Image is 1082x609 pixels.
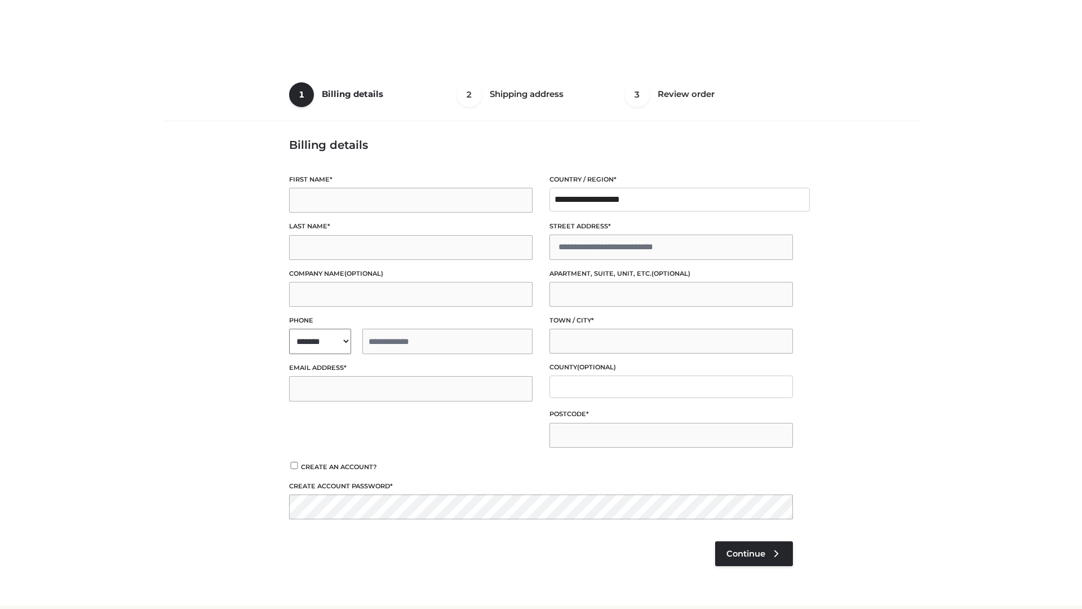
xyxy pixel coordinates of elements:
span: (optional) [344,270,383,277]
label: Postcode [549,409,793,420]
label: County [549,362,793,373]
span: 2 [457,82,482,107]
label: Last name [289,221,533,232]
label: Town / City [549,315,793,326]
label: Email address [289,363,533,373]
label: Phone [289,315,533,326]
span: Continue [726,549,765,559]
label: First name [289,174,533,185]
label: Company name [289,268,533,279]
span: Shipping address [490,89,564,99]
span: 3 [625,82,650,107]
span: Create an account? [301,463,377,471]
label: Create account password [289,481,793,492]
h3: Billing details [289,138,793,152]
a: Continue [715,541,793,566]
span: 1 [289,82,314,107]
span: (optional) [577,363,616,371]
label: Country / Region [549,174,793,185]
label: Street address [549,221,793,232]
span: Billing details [322,89,383,99]
input: Create an account? [289,462,299,469]
span: Review order [658,89,715,99]
label: Apartment, suite, unit, etc. [549,268,793,279]
span: (optional) [651,270,690,277]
